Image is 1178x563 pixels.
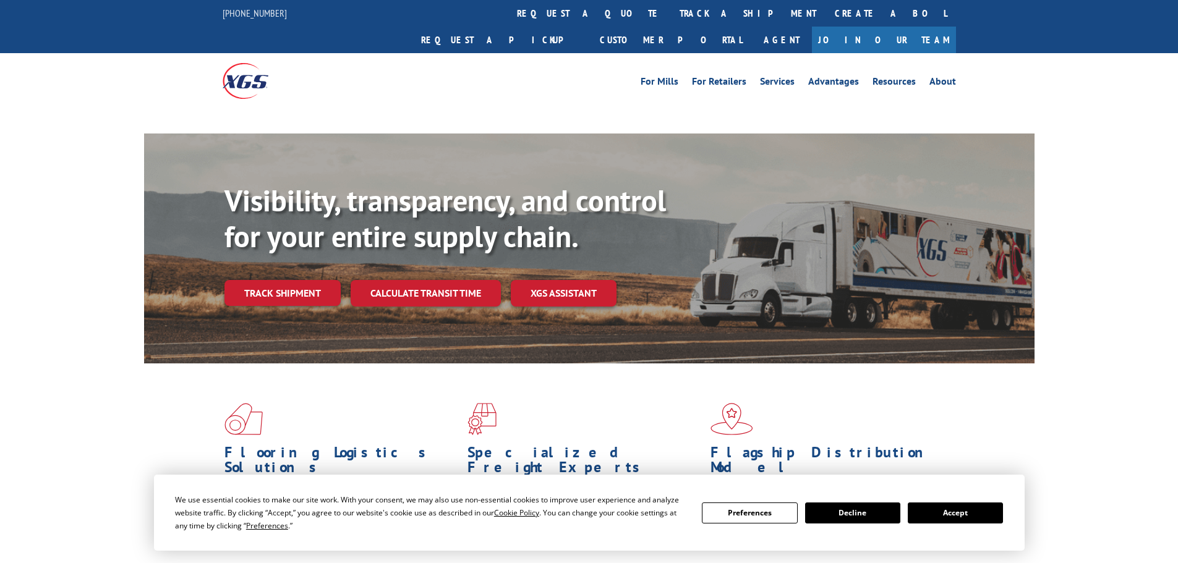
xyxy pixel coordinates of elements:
[494,507,539,518] span: Cookie Policy
[929,77,956,90] a: About
[805,502,900,523] button: Decline
[511,280,617,307] a: XGS ASSISTANT
[224,181,666,255] b: Visibility, transparency, and control for your entire supply chain.
[351,280,501,307] a: Calculate transit time
[760,77,795,90] a: Services
[467,403,497,435] img: xgs-icon-focused-on-flooring-red
[908,502,1003,523] button: Accept
[224,445,458,481] h1: Flooring Logistics Solutions
[224,403,263,435] img: xgs-icon-total-supply-chain-intelligence-red
[175,493,687,532] div: We use essential cookies to make our site work. With your consent, we may also use non-essential ...
[591,27,751,53] a: Customer Portal
[702,502,797,523] button: Preferences
[223,7,287,19] a: [PHONE_NUMBER]
[224,280,341,306] a: Track shipment
[812,27,956,53] a: Join Our Team
[412,27,591,53] a: Request a pickup
[873,77,916,90] a: Resources
[711,403,753,435] img: xgs-icon-flagship-distribution-model-red
[246,520,288,531] span: Preferences
[808,77,859,90] a: Advantages
[692,77,746,90] a: For Retailers
[467,445,701,481] h1: Specialized Freight Experts
[154,475,1025,551] div: Cookie Consent Prompt
[751,27,812,53] a: Agent
[711,445,944,481] h1: Flagship Distribution Model
[641,77,678,90] a: For Mills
